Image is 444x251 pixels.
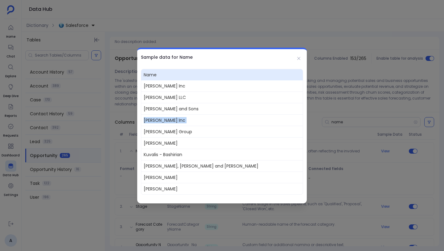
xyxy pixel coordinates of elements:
span: Kuvalis - Bashirian [141,149,303,160]
span: [PERSON_NAME] Inc [141,80,303,91]
span: [PERSON_NAME] [141,137,303,149]
span: [PERSON_NAME] [141,172,303,183]
span: [PERSON_NAME] [141,183,303,194]
span: [PERSON_NAME] Group [141,126,303,137]
span: [PERSON_NAME], [PERSON_NAME] and [PERSON_NAME] [141,160,303,172]
span: [PERSON_NAME] Inc [141,114,303,126]
span: Name [141,69,303,80]
h2: Sample data for Name [141,54,193,60]
span: [PERSON_NAME] and Sons [141,103,303,114]
span: [PERSON_NAME] LLC [141,91,303,103]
